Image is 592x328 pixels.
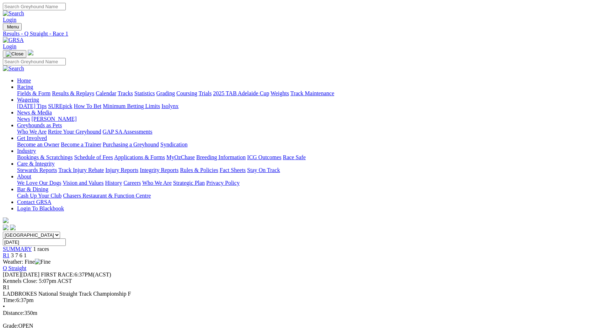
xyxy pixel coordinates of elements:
a: We Love Our Dogs [17,180,61,186]
a: Breeding Information [196,154,246,160]
img: facebook.svg [3,225,9,230]
a: Home [17,77,31,84]
a: Statistics [134,90,155,96]
div: Care & Integrity [17,167,589,173]
a: Get Involved [17,135,47,141]
div: Greyhounds as Pets [17,129,589,135]
a: Stay On Track [247,167,280,173]
a: Schedule of Fees [74,154,113,160]
span: R1 [3,284,10,290]
img: GRSA [3,37,24,43]
span: 3 7 6 1 [11,252,27,258]
a: Fact Sheets [220,167,246,173]
a: Injury Reports [105,167,138,173]
a: Bookings & Scratchings [17,154,73,160]
img: logo-grsa-white.png [3,217,9,223]
div: Bar & Dining [17,193,589,199]
div: 350m [3,310,589,316]
button: Toggle navigation [3,50,26,58]
a: ICG Outcomes [247,154,281,160]
a: Rules & Policies [180,167,218,173]
a: Results & Replays [52,90,94,96]
img: Fine [35,259,50,265]
span: 1 races [33,246,49,252]
a: Care & Integrity [17,161,55,167]
a: Trials [198,90,212,96]
a: [DATE] Tips [17,103,47,109]
a: Industry [17,148,36,154]
a: Weights [271,90,289,96]
a: Integrity Reports [140,167,178,173]
div: Wagering [17,103,589,109]
img: Close [6,51,23,57]
button: Toggle navigation [3,23,22,31]
a: Track Injury Rebate [58,167,104,173]
a: MyOzChase [166,154,195,160]
span: 6:37PM(ACST) [41,271,111,278]
a: Greyhounds as Pets [17,122,62,128]
span: Time: [3,297,16,303]
a: Login [3,17,16,23]
a: GAP SA Assessments [103,129,153,135]
span: [DATE] [3,271,39,278]
div: Get Involved [17,141,589,148]
a: Chasers Restaurant & Function Centre [63,193,151,199]
span: FIRST RACE: [41,271,74,278]
a: Q Straight [3,265,26,271]
a: Login [3,43,16,49]
div: News & Media [17,116,589,122]
a: Careers [123,180,141,186]
a: Tracks [118,90,133,96]
a: Stewards Reports [17,167,57,173]
div: Racing [17,90,589,97]
a: Calendar [96,90,116,96]
input: Search [3,3,66,10]
a: Strategic Plan [173,180,205,186]
a: Fields & Form [17,90,50,96]
a: Retire Your Greyhound [48,129,101,135]
a: [PERSON_NAME] [31,116,76,122]
a: Results - Q Straight - Race 1 [3,31,589,37]
a: History [105,180,122,186]
a: Privacy Policy [206,180,240,186]
img: twitter.svg [10,225,16,230]
div: Industry [17,154,589,161]
a: Purchasing a Greyhound [103,141,159,147]
div: Kennels Close: 5:07pm ACST [3,278,589,284]
span: • [3,303,5,310]
a: Wagering [17,97,39,103]
input: Select date [3,238,66,246]
a: Track Maintenance [290,90,334,96]
a: About [17,173,31,179]
a: News & Media [17,109,52,115]
a: Who We Are [142,180,172,186]
a: Who We Are [17,129,47,135]
a: Vision and Values [63,180,103,186]
a: Cash Up Your Club [17,193,62,199]
div: About [17,180,589,186]
a: News [17,116,30,122]
a: Applications & Forms [114,154,165,160]
img: Search [3,65,24,72]
span: [DATE] [3,271,21,278]
div: 6:37pm [3,297,589,303]
input: Search [3,58,66,65]
img: Search [3,10,24,17]
a: Syndication [160,141,187,147]
a: SUREpick [48,103,72,109]
a: Grading [156,90,175,96]
a: SUMMARY [3,246,32,252]
a: How To Bet [74,103,102,109]
a: Isolynx [161,103,178,109]
a: Bar & Dining [17,186,48,192]
div: LADBROKES National Straight Track Championship F [3,291,589,297]
a: 2025 TAB Adelaide Cup [213,90,269,96]
span: Weather: Fine [3,259,50,265]
a: Racing [17,84,33,90]
img: logo-grsa-white.png [28,50,33,55]
span: Menu [7,24,19,29]
a: Race Safe [283,154,305,160]
a: R1 [3,252,10,258]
